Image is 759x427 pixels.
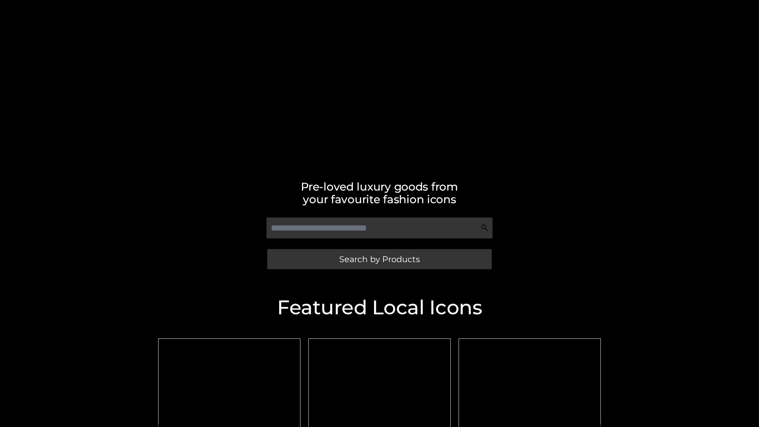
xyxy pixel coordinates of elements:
[154,180,605,206] h2: Pre-loved luxury goods from your favourite fashion icons
[481,224,489,232] img: Search Icon
[267,249,492,269] a: Search by Products
[339,255,420,263] span: Search by Products
[154,298,605,317] h2: Featured Local Icons​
